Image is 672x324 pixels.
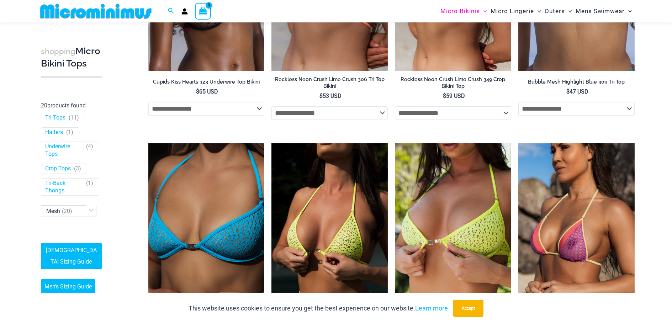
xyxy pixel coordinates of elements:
a: [DEMOGRAPHIC_DATA] Sizing Guide [41,243,102,269]
span: ( ) [74,165,81,172]
span: Mesh [41,206,96,217]
span: ( ) [86,143,93,158]
span: 20 [64,208,70,214]
a: Search icon link [168,7,174,16]
span: Mesh [41,205,96,217]
a: Mens SwimwearMenu ToggleMenu Toggle [574,2,634,20]
a: That Summer Heat Wave 3063 Tri Top 01That Summer Heat Wave 3063 Tri Top 4303 Micro Bottom 02That ... [518,143,635,318]
a: Reckless Neon Crush Lime Crush 349 Crop Bikini Top [395,76,511,92]
a: Tri-Tops [45,114,65,122]
span: Micro Lingerie [491,2,534,20]
bdi: 53 USD [319,92,342,99]
span: 4 [88,143,91,150]
a: Learn more [415,304,448,312]
h2: Bubble Mesh Highlight Blue 309 Tri Top [518,79,635,85]
span: 1 [88,180,91,186]
img: Bubble Mesh Highlight Yellow 309 Tri Top 5404 Skirt 02 [271,143,388,318]
p: products found [41,100,102,111]
a: Crop Tops [45,165,71,172]
a: Account icon link [181,8,188,15]
span: $ [196,88,199,95]
img: MM SHOP LOGO FLAT [37,3,154,19]
a: Micro BikinisMenu ToggleMenu Toggle [439,2,489,20]
h2: Reckless Neon Crush Lime Crush 349 Crop Bikini Top [395,76,511,89]
span: Menu Toggle [625,2,632,20]
span: $ [319,92,323,99]
h2: Reckless Neon Crush Lime Crush 306 Tri Top Bikini [271,76,388,89]
span: $ [566,88,570,95]
p: This website uses cookies to ensure you get the best experience on our website. [189,303,448,314]
img: That Summer Heat Wave 3063 Tri Top 01 [518,143,635,318]
h2: Cupids Kiss Hearts 323 Underwire Top Bikini [148,79,265,85]
bdi: 59 USD [443,92,465,99]
span: Mesh [46,208,74,214]
span: 20 [41,102,47,109]
span: Menu Toggle [565,2,572,20]
a: Bubble Mesh Highlight Blue 309 Tri Top [518,79,635,88]
span: Mens Swimwear [576,2,625,20]
img: Bubble Mesh Highlight Yellow 323 Underwire Top 01 [395,143,511,318]
a: Bubble Mesh Highlight Yellow 309 Tri Top 5404 Skirt 02Bubble Mesh Highlight Yellow 309 Tri Top 46... [271,143,388,318]
span: Menu Toggle [534,2,541,20]
a: Cupids Kiss Hearts 323 Underwire Top Bikini [148,79,265,88]
a: Reckless Neon Crush Lime Crush 306 Tri Top Bikini [271,76,388,92]
span: 3 [76,165,79,172]
a: OutersMenu ToggleMenu Toggle [543,2,574,20]
a: Bubble Mesh Highlight Blue 323 Underwire Top 01Bubble Mesh Highlight Blue 323 Underwire Top 421 M... [148,143,265,318]
bdi: 47 USD [566,88,588,95]
a: Men’s Sizing Guide [41,279,95,294]
a: Micro LingerieMenu ToggleMenu Toggle [489,2,543,20]
button: Accept [453,300,483,317]
a: Bubble Mesh Highlight Yellow 323 Underwire Top 01Bubble Mesh Highlight Yellow 323 Underwire Top 4... [395,143,511,318]
span: 11 [70,114,77,121]
a: View Shopping Cart, empty [195,3,211,19]
bdi: 65 USD [196,88,218,95]
span: Outers [545,2,565,20]
a: Underwire Tops [45,143,83,158]
span: ( ) [66,129,73,136]
nav: Site Navigation [438,1,635,21]
span: Menu Toggle [480,2,487,20]
span: ( ) [86,180,93,195]
span: ( ) [69,114,79,122]
span: 1 [68,129,71,136]
span: ( ) [62,208,72,214]
img: Bubble Mesh Highlight Blue 323 Underwire Top 01 [148,143,265,318]
span: shopping [41,47,75,56]
h3: Micro Bikini Tops [41,45,102,70]
a: Halters [45,129,63,136]
span: Micro Bikinis [440,2,480,20]
span: $ [443,92,446,99]
a: Tri-Back Thongs [45,180,83,195]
